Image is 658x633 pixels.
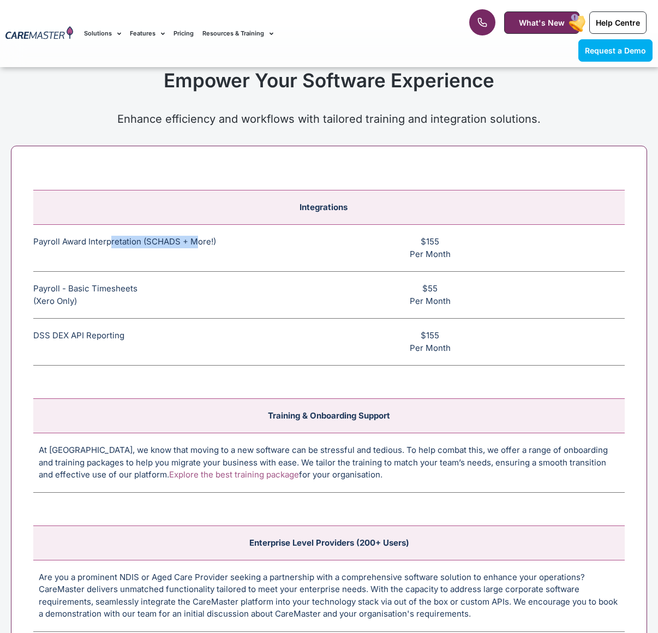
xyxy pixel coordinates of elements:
[5,111,653,127] p: Enhance efficiency and workflows with tailored training and integration solutions.
[33,560,625,631] td: Are you a prominent NDIS or Aged Care Provider seeking a partnership with a comprehensive softwar...
[578,39,653,62] a: Request a Demo
[585,46,646,55] span: Request a Demo
[519,18,565,27] span: What's New
[596,18,640,27] span: Help Centre
[300,202,348,212] span: Integrations
[130,15,165,52] a: Features
[33,399,625,433] td: Training & Onboarding Support
[246,272,625,319] td: $55 Per Month
[202,15,273,52] a: Resources & Training
[169,469,299,480] a: Explore the best training package
[33,525,625,560] td: Enterprise Level Providers (200+ Users)
[84,15,420,52] nav: Menu
[84,15,121,52] a: Solutions
[33,319,246,366] td: DSS DEX API Reporting
[33,433,625,493] td: At [GEOGRAPHIC_DATA], we know that moving to a new software can be stressful and tedious. To help...
[246,319,625,366] td: $155 Per Month
[5,69,653,92] h2: Empower Your Software Experience
[589,11,647,34] a: Help Centre
[33,225,246,272] td: Payroll Award Interpretation (SCHADS + More!)
[5,26,73,41] img: CareMaster Logo
[174,15,194,52] a: Pricing
[504,11,579,34] a: What's New
[33,272,246,319] td: Payroll - Basic Timesheets (Xero Only)
[246,225,625,272] td: $155 Per Month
